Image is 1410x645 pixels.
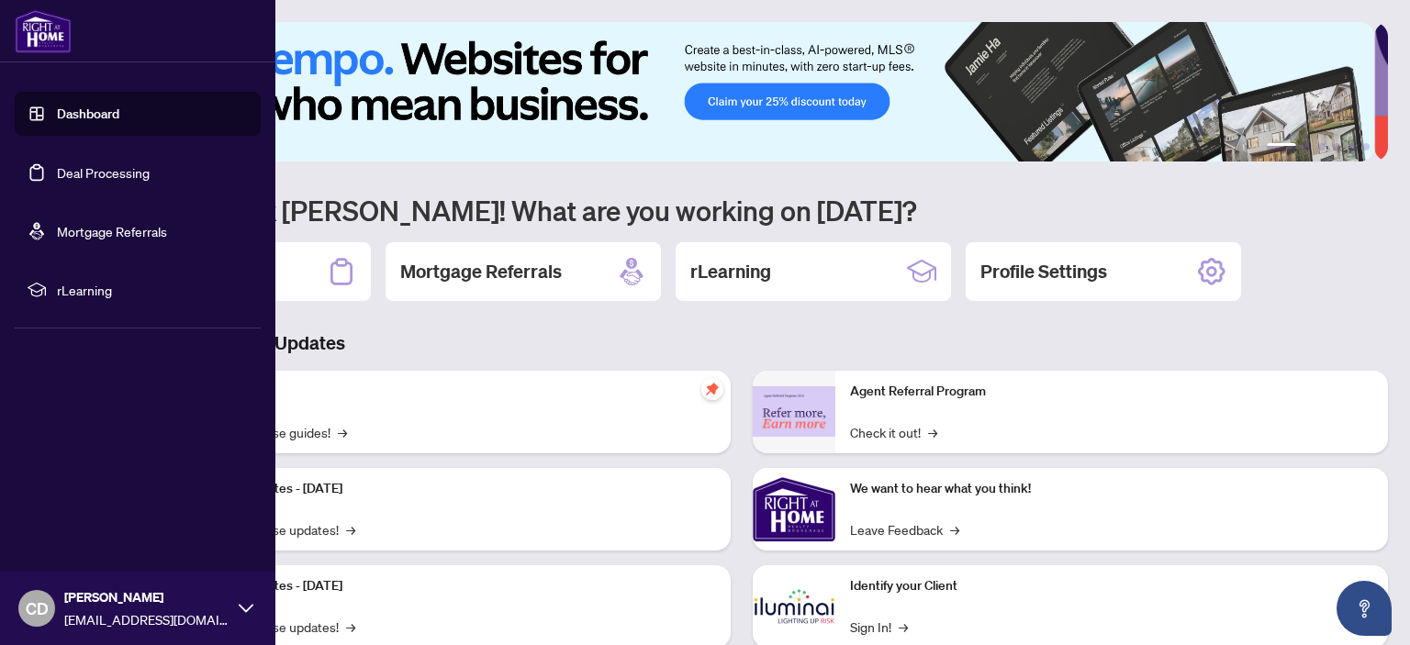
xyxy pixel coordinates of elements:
a: Leave Feedback→ [850,519,959,539]
button: 6 [1362,143,1370,150]
span: → [928,422,937,442]
span: → [899,617,908,637]
a: Deal Processing [57,164,150,181]
img: Agent Referral Program [753,386,835,437]
button: 1 [1267,143,1296,150]
img: We want to hear what you think! [753,468,835,550]
h3: Brokerage & Industry Updates [95,330,1388,356]
p: We want to hear what you think! [850,479,1373,499]
button: 3 [1318,143,1326,150]
p: Platform Updates - [DATE] [193,479,716,499]
a: Sign In!→ [850,617,908,637]
p: Self-Help [193,382,716,402]
h2: Mortgage Referrals [400,259,562,284]
a: Dashboard [57,106,119,122]
button: Open asap [1337,581,1392,636]
span: [EMAIL_ADDRESS][DOMAIN_NAME] [64,609,229,629]
p: Platform Updates - [DATE] [193,576,716,596]
span: pushpin [701,378,723,400]
span: CD [26,595,49,621]
span: → [338,422,347,442]
button: 4 [1333,143,1340,150]
p: Agent Referral Program [850,382,1373,402]
a: Mortgage Referrals [57,223,167,239]
h2: Profile Settings [980,259,1107,284]
img: logo [15,9,72,53]
p: Identify your Client [850,576,1373,596]
img: Slide 0 [95,22,1374,161]
span: → [950,519,959,539]
a: Check it out!→ [850,422,937,442]
span: [PERSON_NAME] [64,587,229,607]
h2: rLearning [690,259,771,284]
span: → [346,519,355,539]
h1: Welcome back [PERSON_NAME]! What are you working on [DATE]? [95,193,1388,228]
span: rLearning [57,280,248,300]
span: → [346,617,355,637]
button: 5 [1348,143,1355,150]
button: 2 [1304,143,1311,150]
